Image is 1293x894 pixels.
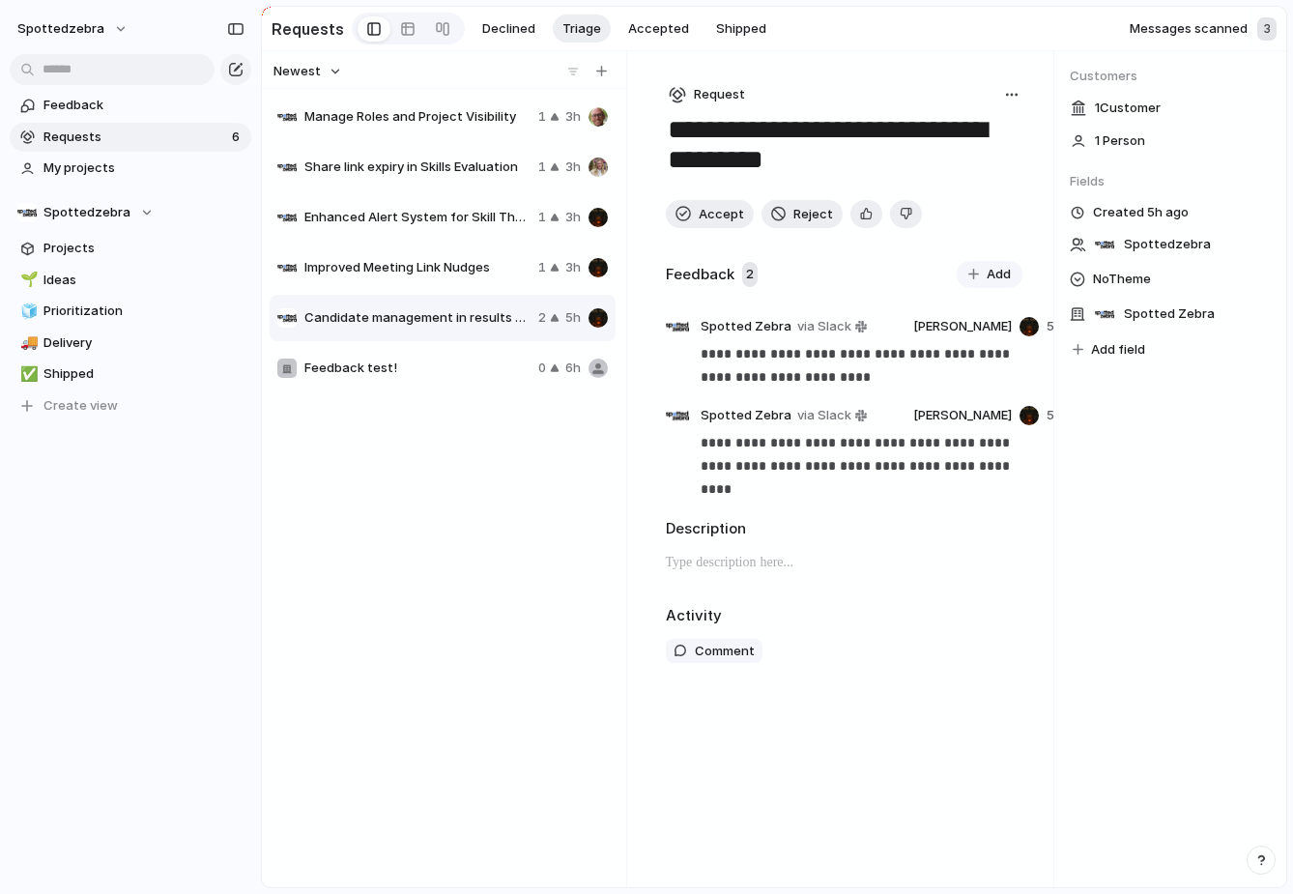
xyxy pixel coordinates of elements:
span: Request [694,85,745,104]
a: ✅Shipped [10,360,251,389]
button: Declined [473,14,545,43]
span: My projects [43,159,244,178]
a: Requests6 [10,123,251,152]
span: Declined [482,19,535,39]
div: ✅ [20,363,34,386]
span: Delivery [43,333,244,353]
span: Ideas [43,271,244,290]
span: Accept [699,205,744,224]
span: Candidate management in results section [304,308,531,328]
span: Create view [43,396,118,416]
span: Triage [562,19,601,39]
span: Comment [695,642,755,661]
span: Messages scanned [1130,19,1248,39]
button: Shipped [706,14,776,43]
div: 3 [1257,17,1277,41]
span: Share link expiry in Skills Evaluation [304,158,531,177]
span: Enhanced Alert System for Skill Thresholds and Progression Control [304,208,531,227]
button: Add [957,261,1022,288]
a: via Slack [793,404,871,427]
span: Spottedzebra [43,203,130,222]
span: [PERSON_NAME] [913,406,1012,425]
a: 🌱Ideas [10,266,251,295]
span: Requests [43,128,226,147]
span: 1 [538,158,546,177]
span: 0 [538,359,546,378]
button: Triage [553,14,611,43]
button: Comment [666,639,762,664]
button: Newest [271,59,345,84]
span: Feedback test! [304,359,531,378]
span: 1 Person [1095,131,1145,151]
span: Manage Roles and Project Visibility [304,107,531,127]
span: Add [987,265,1011,284]
a: Projects [10,234,251,263]
span: 5h [1047,317,1062,336]
span: Improved Meeting Link Nudges [304,258,531,277]
button: 🌱 [17,271,37,290]
span: 1 Customer [1095,99,1161,118]
span: Accepted [628,19,689,39]
button: spottedzebra [9,14,138,44]
span: Spottedzebra [1124,235,1211,254]
button: 🚚 [17,333,37,353]
span: Add field [1091,340,1145,360]
div: 🌱 [20,269,34,291]
span: Shipped [716,19,766,39]
span: [PERSON_NAME] [913,317,1012,336]
span: Customers [1070,67,1271,86]
a: Feedback [10,91,251,120]
h2: Requests [272,17,344,41]
span: spottedzebra [17,19,104,39]
span: 5h [565,308,581,328]
button: Accept [666,200,754,229]
span: Created 5h ago [1093,203,1189,222]
span: Newest [273,62,321,81]
button: Accepted [618,14,699,43]
button: Spottedzebra [10,198,251,227]
span: 5h [1047,406,1062,425]
span: 6 [232,128,244,147]
h2: Description [666,518,1023,540]
button: ✅ [17,364,37,384]
button: Reject [761,200,843,229]
span: 1 [538,107,546,127]
span: 3h [565,258,581,277]
span: Spotted Zebra [701,406,791,425]
span: 3h [565,107,581,127]
a: My projects [10,154,251,183]
span: Shipped [43,364,244,384]
span: Projects [43,239,244,258]
span: 6h [565,359,581,378]
span: No Theme [1093,268,1151,291]
span: 3h [565,158,581,177]
a: 🧊Prioritization [10,297,251,326]
div: 🧊 [20,301,34,323]
button: 🧊 [17,302,37,321]
span: 2 [742,262,758,287]
span: 3h [565,208,581,227]
span: Reject [793,205,833,224]
span: Prioritization [43,302,244,321]
span: Spotted Zebra [1124,304,1215,324]
span: via Slack [797,317,851,336]
span: 1 [538,258,546,277]
div: 🚚 [20,332,34,354]
button: Request [666,82,748,107]
span: 2 [538,308,546,328]
button: Create view [10,391,251,420]
span: via Slack [797,406,851,425]
span: 1 [538,208,546,227]
h2: Feedback [666,264,734,286]
span: Fields [1070,172,1271,191]
h2: Activity [666,605,722,627]
span: Spotted Zebra [701,317,791,336]
button: Add field [1070,337,1148,362]
span: Feedback [43,96,244,115]
a: 🚚Delivery [10,329,251,358]
a: via Slack [793,315,871,338]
